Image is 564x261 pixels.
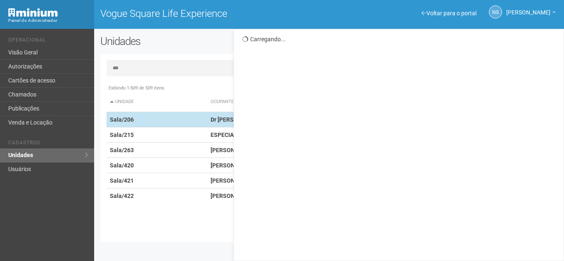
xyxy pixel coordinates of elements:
[110,162,134,169] strong: Sala/420
[8,17,88,24] div: Painel do Administrador
[107,92,207,112] th: Unidade: activate to sort column descending
[207,92,392,112] th: Ocupante: activate to sort column ascending
[110,147,134,153] strong: Sala/263
[8,37,88,46] li: Operacional
[506,10,556,17] a: [PERSON_NAME]
[107,85,553,92] div: Exibindo 1-509 de 509 itens
[100,35,284,47] h2: Unidades
[211,116,352,123] strong: Dr [PERSON_NAME] – Cirurgia Geral e Videolaparoscó
[211,177,255,184] strong: [PERSON_NAME]
[100,8,323,19] h1: Vogue Square Life Experience
[110,193,134,199] strong: Sala/422
[211,132,323,138] strong: ESPECIALIDADES CLÍNICAS E CIRÚRGICAS
[110,177,134,184] strong: Sala/421
[242,35,557,43] div: Carregando...
[110,116,134,123] strong: Sala/206
[506,1,550,16] span: Nicolle Silva
[110,132,134,138] strong: Sala/215
[211,147,255,153] strong: [PERSON_NAME]
[211,162,255,169] strong: [PERSON_NAME]
[8,140,88,148] li: Cadastros
[489,5,502,19] a: NS
[422,10,476,16] a: Voltar para o portal
[211,193,255,199] strong: [PERSON_NAME]
[8,8,58,17] img: Minium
